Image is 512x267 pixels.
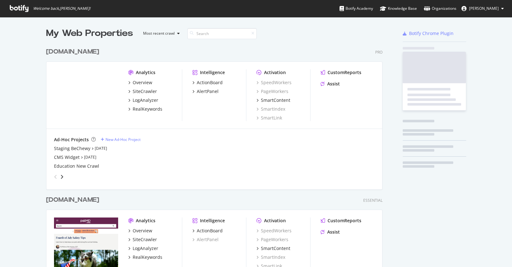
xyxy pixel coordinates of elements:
[192,236,219,243] a: AlertPanel
[256,254,285,260] a: SmartIndex
[46,47,102,56] a: [DOMAIN_NAME]
[133,88,157,95] div: SiteCrawler
[256,79,292,86] a: SpeedWorkers
[197,79,223,86] div: ActionBoard
[143,32,175,35] div: Most recent crawl
[187,28,257,39] input: Search
[128,106,162,112] a: RealKeywords
[133,228,152,234] div: Overview
[456,3,509,14] button: [PERSON_NAME]
[128,97,158,103] a: LogAnalyzer
[128,79,152,86] a: Overview
[192,228,223,234] a: ActionBoard
[328,69,361,76] div: CustomReports
[256,245,290,252] a: SmartContent
[128,236,157,243] a: SiteCrawler
[46,27,133,40] div: My Web Properties
[375,49,382,55] div: Pro
[256,97,290,103] a: SmartContent
[327,229,340,235] div: Assist
[328,218,361,224] div: CustomReports
[138,28,182,38] button: Most recent crawl
[54,69,118,120] img: www.chewy.com
[128,245,158,252] a: LogAnalyzer
[33,6,90,11] span: Welcome back, [PERSON_NAME] !
[54,154,80,160] a: CMS Widget
[46,195,102,205] a: [DOMAIN_NAME]
[197,228,223,234] div: ActionBoard
[409,30,454,37] div: Botify Chrome Plugin
[54,145,90,152] a: Staging BeChewy
[54,136,89,143] div: Ad-Hoc Projects
[256,228,292,234] a: SpeedWorkers
[105,137,141,142] div: New Ad-Hoc Project
[321,218,361,224] a: CustomReports
[380,5,417,12] div: Knowledge Base
[321,81,340,87] a: Assist
[403,30,454,37] a: Botify Chrome Plugin
[133,254,162,260] div: RealKeywords
[197,88,219,95] div: AlertPanel
[128,88,157,95] a: SiteCrawler
[46,195,99,205] div: [DOMAIN_NAME]
[469,6,499,11] span: Mitchell Abdullah
[256,236,288,243] a: PageWorkers
[340,5,373,12] div: Botify Academy
[192,88,219,95] a: AlertPanel
[264,218,286,224] div: Activation
[264,69,286,76] div: Activation
[363,198,382,203] div: Essential
[54,163,99,169] a: Education New Crawl
[424,5,456,12] div: Organizations
[200,218,225,224] div: Intelligence
[51,172,60,182] div: angle-left
[200,69,225,76] div: Intelligence
[136,69,155,76] div: Analytics
[133,236,157,243] div: SiteCrawler
[327,81,340,87] div: Assist
[133,245,158,252] div: LogAnalyzer
[84,154,96,160] a: [DATE]
[101,137,141,142] a: New Ad-Hoc Project
[256,88,288,95] a: PageWorkers
[128,254,162,260] a: RealKeywords
[321,229,340,235] a: Assist
[256,115,282,121] a: SmartLink
[60,174,64,180] div: angle-right
[136,218,155,224] div: Analytics
[256,106,285,112] a: SmartIndex
[128,228,152,234] a: Overview
[46,47,99,56] div: [DOMAIN_NAME]
[261,97,290,103] div: SmartContent
[95,146,107,151] a: [DATE]
[133,106,162,112] div: RealKeywords
[133,79,152,86] div: Overview
[133,97,158,103] div: LogAnalyzer
[261,245,290,252] div: SmartContent
[192,79,223,86] a: ActionBoard
[321,69,361,76] a: CustomReports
